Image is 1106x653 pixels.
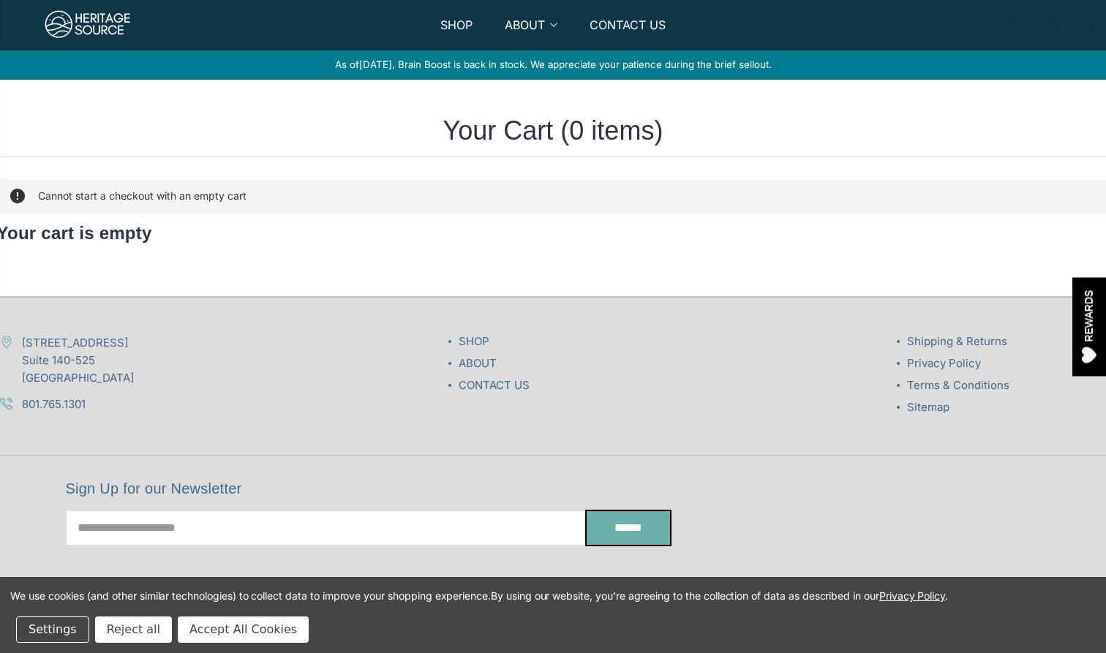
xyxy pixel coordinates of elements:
[38,189,247,202] span: Cannot start a checkout with an empty cart
[505,17,557,50] a: ABOUT
[65,480,671,497] h5: Sign Up for our Newsletter
[178,616,309,643] button: Accept All Cookies
[459,356,497,370] a: ABOUT
[907,378,1009,392] a: Terms & Conditions
[8,50,1099,80] div: As of , Brain Boost is back in stock. We appreciate your patience during the brief sellout.
[879,589,945,602] a: Privacy Policy
[10,589,948,602] span: We use cookies (and other similar technologies) to collect data to improve your shopping experien...
[22,396,86,413] a: 801.765.1301
[440,17,473,50] a: SHOP
[907,356,981,370] a: Privacy Policy
[359,58,392,70] span: [DATE]
[459,378,530,392] a: CONTACT US
[907,400,949,414] a: Sitemap
[95,616,172,643] button: Reject all
[44,8,132,43] img: Heritage Source
[459,334,489,348] a: SHOP
[22,334,134,387] span: [STREET_ADDRESS] Suite 140-525 [GEOGRAPHIC_DATA]
[590,17,666,50] a: CONTACT US
[907,334,1007,348] a: Shipping & Returns
[16,616,89,643] button: Settings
